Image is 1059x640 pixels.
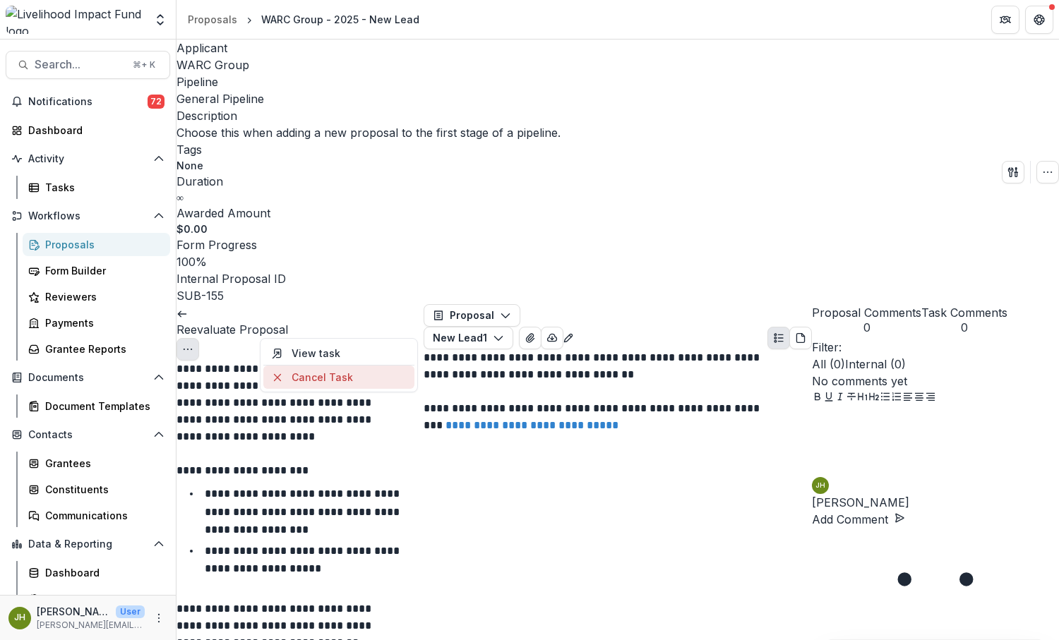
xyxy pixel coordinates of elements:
[263,366,414,389] button: Cancel Task
[868,390,880,406] button: Heading 2
[28,153,148,165] span: Activity
[176,338,199,361] button: Options
[130,57,158,73] div: ⌘ + K
[45,399,159,413] div: Document Templates
[991,6,1019,34] button: Partners
[28,538,148,550] span: Data & Reporting
[563,328,574,345] button: Edit as form
[176,253,207,270] p: 100 %
[921,321,1007,334] span: 0
[188,12,237,27] div: Proposals
[28,210,148,222] span: Workflows
[857,390,868,406] button: Heading 1
[812,373,1059,390] p: No comments yet
[6,147,170,170] button: Open Activity
[6,90,170,113] button: Notifications72
[789,327,812,349] button: PDF view
[45,289,159,304] div: Reviewers
[1025,6,1053,34] button: Get Help
[812,321,921,334] span: 0
[150,610,167,627] button: More
[846,390,857,406] button: Strike
[6,423,170,446] button: Open Contacts
[902,390,914,406] button: Align Left
[150,6,170,34] button: Open entity switcher
[176,222,208,236] p: $0.00
[35,58,124,71] span: Search...
[37,604,110,619] p: [PERSON_NAME]
[176,190,184,205] p: ∞
[767,327,790,349] button: Plaintext view
[45,342,159,356] div: Grantee Reports
[815,482,825,489] div: Jeremy Hockenstein
[176,236,257,253] p: Form Progress
[23,285,170,308] a: Reviewers
[116,605,145,618] p: User
[176,270,286,287] p: Internal Proposal ID
[812,494,1059,511] p: [PERSON_NAME]
[23,337,170,361] a: Grantee Reports
[176,141,202,158] p: Tags
[6,366,170,389] button: Open Documents
[823,390,834,406] button: Underline
[921,304,1007,334] button: Task Comments
[176,73,218,90] p: Pipeline
[45,237,159,252] div: Proposals
[812,339,1059,356] p: Filter:
[148,95,164,109] span: 72
[45,315,159,330] div: Payments
[23,504,170,527] a: Communications
[23,452,170,475] a: Grantees
[14,613,25,622] div: Jeremy Hockenstein
[812,511,905,528] button: Add Comment
[261,12,419,27] div: WARC Group - 2025 - New Lead
[182,9,425,30] nav: breadcrumb
[176,321,424,338] h3: Reevaluate Proposal
[23,176,170,199] a: Tasks
[28,123,159,138] div: Dashboard
[176,107,237,124] p: Description
[176,205,270,222] p: Awarded Amount
[6,205,170,227] button: Open Workflows
[880,390,891,406] button: Bullet List
[812,304,921,334] button: Proposal Comments
[176,40,227,56] p: Applicant
[812,357,845,371] span: All ( 0 )
[45,180,159,195] div: Tasks
[6,6,145,34] img: Livelihood Impact Fund logo
[182,9,243,30] a: Proposals
[23,394,170,418] a: Document Templates
[23,311,170,334] a: Payments
[23,561,170,584] a: Dashboard
[28,96,148,108] span: Notifications
[176,287,224,304] p: SUB-155
[176,158,203,173] p: None
[812,390,823,406] button: Bold
[424,327,513,349] button: New Lead1
[28,429,148,441] span: Contacts
[45,565,159,580] div: Dashboard
[845,357,906,371] span: Internal ( 0 )
[37,619,145,632] p: [PERSON_NAME][EMAIL_ADDRESS][DOMAIN_NAME]
[176,90,264,107] p: General Pipeline
[6,119,170,142] a: Dashboard
[45,591,159,606] div: Advanced Analytics
[834,390,846,406] button: Italicize
[176,58,249,72] a: WARC Group
[23,233,170,256] a: Proposals
[6,533,170,555] button: Open Data & Reporting
[424,304,520,327] button: Proposal
[176,124,561,141] p: Choose this when adding a new proposal to the first stage of a pipeline.
[28,372,148,384] span: Documents
[891,390,902,406] button: Ordered List
[176,173,223,190] p: Duration
[6,51,170,79] button: Search...
[519,327,542,349] button: View Attached Files
[925,390,936,406] button: Align Right
[23,478,170,501] a: Constituents
[45,263,159,278] div: Form Builder
[23,259,170,282] a: Form Builder
[914,390,925,406] button: Align Center
[45,482,159,497] div: Constituents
